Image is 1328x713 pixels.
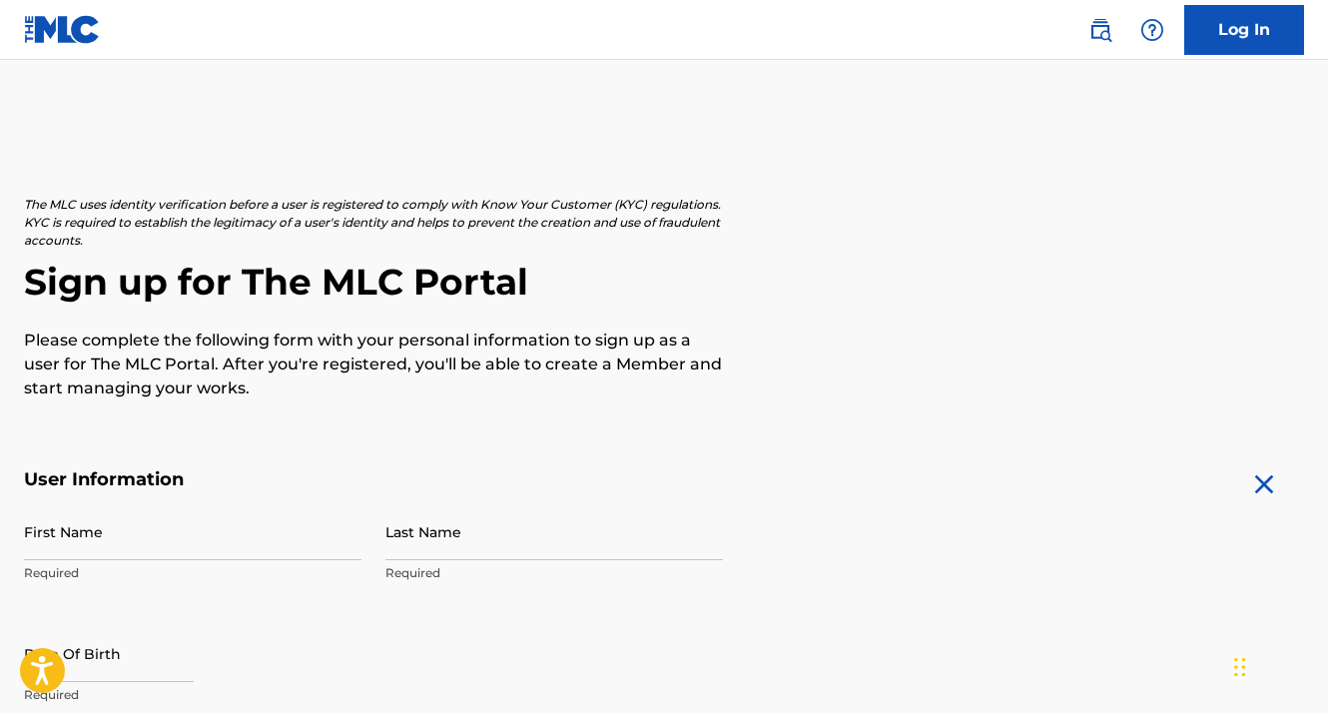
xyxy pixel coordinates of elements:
[1184,5,1304,55] a: Log In
[24,468,723,491] h5: User Information
[1248,468,1280,500] img: close
[1228,617,1328,713] iframe: Chat Widget
[24,686,361,704] p: Required
[1132,10,1172,50] div: Help
[24,564,361,582] p: Required
[24,196,723,250] p: The MLC uses identity verification before a user is registered to comply with Know Your Customer ...
[1140,18,1164,42] img: help
[24,15,101,44] img: MLC Logo
[1234,637,1246,697] div: Drag
[24,329,723,400] p: Please complete the following form with your personal information to sign up as a user for The ML...
[24,260,1304,305] h2: Sign up for The MLC Portal
[1088,18,1112,42] img: search
[1080,10,1120,50] a: Public Search
[385,564,723,582] p: Required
